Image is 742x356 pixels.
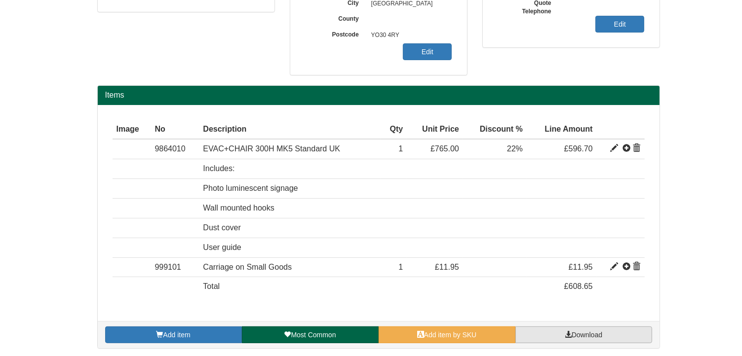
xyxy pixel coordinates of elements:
[515,326,652,343] a: Download
[199,120,381,140] th: Description
[151,120,199,140] th: No
[564,144,593,153] span: £596.70
[527,120,597,140] th: Line Amount
[203,243,241,251] span: User guide
[151,139,199,159] td: 9864010
[113,120,151,140] th: Image
[203,144,340,153] span: EVAC+CHAIR 300H MK5 Standard UK
[381,120,407,140] th: Qty
[291,331,336,339] span: Most Common
[151,257,199,277] td: 999101
[424,331,477,339] span: Add item by SKU
[572,331,602,339] span: Download
[564,282,593,290] span: £608.65
[463,120,527,140] th: Discount %
[398,263,403,271] span: 1
[203,204,274,212] span: Wall mounted hooks
[366,28,452,43] span: YO30 4RY
[305,28,366,39] label: Postcode
[430,144,459,153] span: £765.00
[435,263,459,271] span: £11.95
[305,12,366,23] label: County
[398,144,403,153] span: 1
[203,164,234,173] span: Includes:
[507,144,523,153] span: 22%
[199,277,381,296] td: Total
[203,184,298,192] span: Photo luminescent signage
[569,263,593,271] span: £11.95
[407,120,463,140] th: Unit Price
[105,91,652,100] h2: Items
[203,263,292,271] span: Carriage on Small Goods
[163,331,190,339] span: Add item
[403,43,452,60] a: Edit
[203,223,240,232] span: Dust cover
[595,16,644,33] a: Edit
